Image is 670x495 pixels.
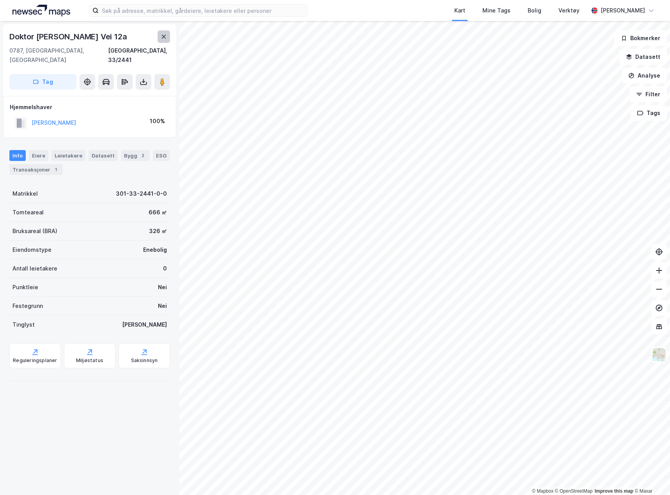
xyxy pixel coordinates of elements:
div: Kart [454,6,465,15]
button: Filter [629,87,667,102]
div: Bolig [528,6,541,15]
div: 0 [163,264,167,273]
div: Hjemmelshaver [10,103,170,112]
div: Mine Tags [482,6,510,15]
div: Punktleie [12,283,38,292]
div: Enebolig [143,245,167,255]
div: Tomteareal [12,208,44,217]
div: Matrikkel [12,189,38,198]
div: Transaksjoner [9,164,63,175]
div: Festegrunn [12,301,43,311]
div: 666 ㎡ [149,208,167,217]
div: Leietakere [51,150,85,161]
div: [GEOGRAPHIC_DATA], 33/2441 [108,46,170,65]
div: 1 [52,166,60,173]
button: Datasett [619,49,667,65]
div: 301-33-2441-0-0 [116,189,167,198]
div: 0787, [GEOGRAPHIC_DATA], [GEOGRAPHIC_DATA] [9,46,108,65]
button: Tags [631,105,667,121]
div: Eiendomstype [12,245,51,255]
div: Saksinnsyn [131,357,158,364]
button: Analyse [622,68,667,83]
div: 2 [139,152,147,159]
div: Bruksareal (BRA) [12,226,57,236]
div: [PERSON_NAME] [122,320,167,329]
div: 100% [150,117,165,126]
div: 326 ㎡ [149,226,167,236]
div: Datasett [89,150,118,161]
img: logo.a4113a55bc3d86da70a041830d287a7e.svg [12,5,70,16]
div: Verktøy [558,6,580,15]
div: Doktor [PERSON_NAME] Vei 12a [9,30,128,43]
div: Antall leietakere [12,264,57,273]
div: ESG [153,150,170,161]
div: Kontrollprogram for chat [631,458,670,495]
div: Nei [158,283,167,292]
div: Eiere [29,150,48,161]
a: Mapbox [532,488,553,494]
img: Z [652,347,666,362]
div: Tinglyst [12,320,35,329]
input: Søk på adresse, matrikkel, gårdeiere, leietakere eller personer [99,5,307,16]
button: Bokmerker [614,30,667,46]
div: Miljøstatus [76,357,103,364]
a: OpenStreetMap [555,488,593,494]
div: Reguleringsplaner [13,357,57,364]
button: Tag [9,74,76,90]
iframe: Chat Widget [631,458,670,495]
div: Info [9,150,26,161]
div: Bygg [121,150,150,161]
div: [PERSON_NAME] [601,6,645,15]
a: Improve this map [595,488,633,494]
div: Nei [158,301,167,311]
